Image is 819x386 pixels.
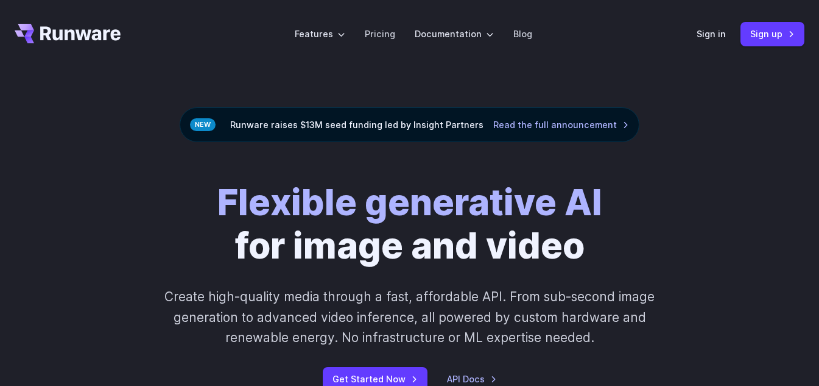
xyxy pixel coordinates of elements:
a: Sign in [697,27,726,41]
h1: for image and video [217,181,602,267]
a: Pricing [365,27,395,41]
a: Sign up [740,22,804,46]
strong: Flexible generative AI [217,180,602,224]
p: Create high-quality media through a fast, affordable API. From sub-second image generation to adv... [156,287,662,348]
a: API Docs [447,372,497,386]
a: Read the full announcement [493,118,629,132]
label: Documentation [415,27,494,41]
label: Features [295,27,345,41]
a: Blog [513,27,532,41]
a: Go to / [15,24,121,43]
div: Runware raises $13M seed funding led by Insight Partners [180,107,639,142]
